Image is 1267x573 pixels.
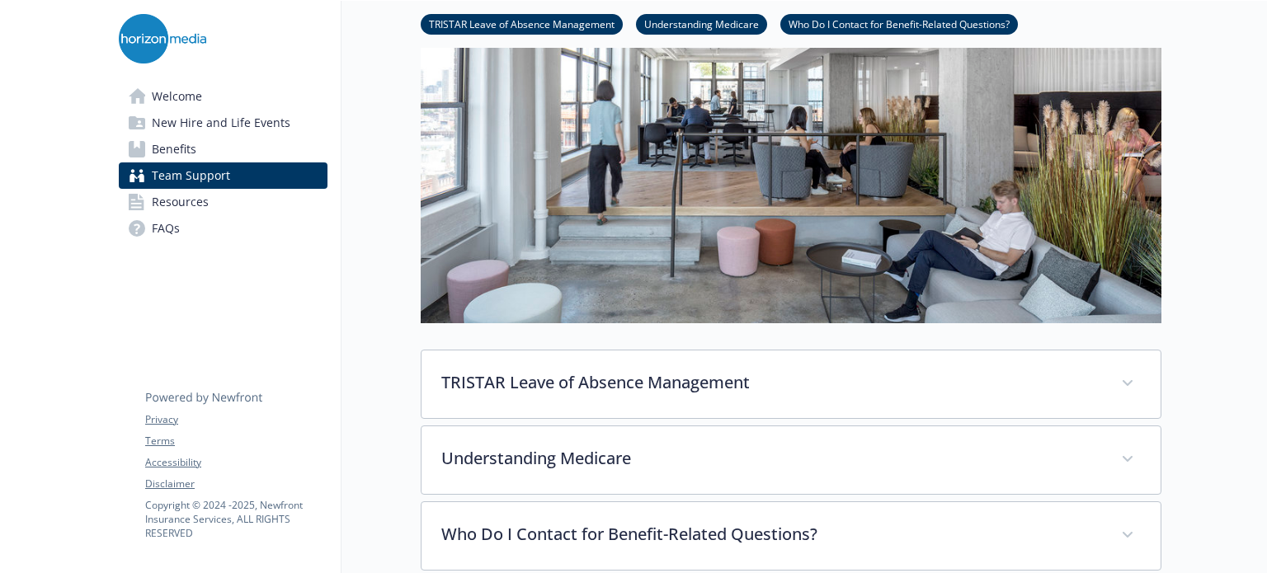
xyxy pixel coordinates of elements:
a: Disclaimer [145,477,327,491]
a: Terms [145,434,327,449]
a: Understanding Medicare [636,16,767,31]
a: FAQs [119,215,327,242]
span: Welcome [152,83,202,110]
p: Understanding Medicare [441,446,1101,471]
a: Team Support [119,162,327,189]
div: Who Do I Contact for Benefit-Related Questions? [422,502,1161,570]
a: Welcome [119,83,327,110]
div: TRISTAR Leave of Absence Management [422,350,1161,418]
a: New Hire and Life Events [119,110,327,136]
p: TRISTAR Leave of Absence Management [441,370,1101,395]
a: Privacy [145,412,327,427]
span: FAQs [152,215,180,242]
p: Who Do I Contact for Benefit-Related Questions? [441,522,1101,547]
a: Who Do I Contact for Benefit-Related Questions? [780,16,1018,31]
a: Benefits [119,136,327,162]
div: Understanding Medicare [422,426,1161,494]
span: Benefits [152,136,196,162]
p: Copyright © 2024 - 2025 , Newfront Insurance Services, ALL RIGHTS RESERVED [145,498,327,540]
span: Resources [152,189,209,215]
span: Team Support [152,162,230,189]
a: Resources [119,189,327,215]
span: New Hire and Life Events [152,110,290,136]
a: TRISTAR Leave of Absence Management [421,16,623,31]
a: Accessibility [145,455,327,470]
